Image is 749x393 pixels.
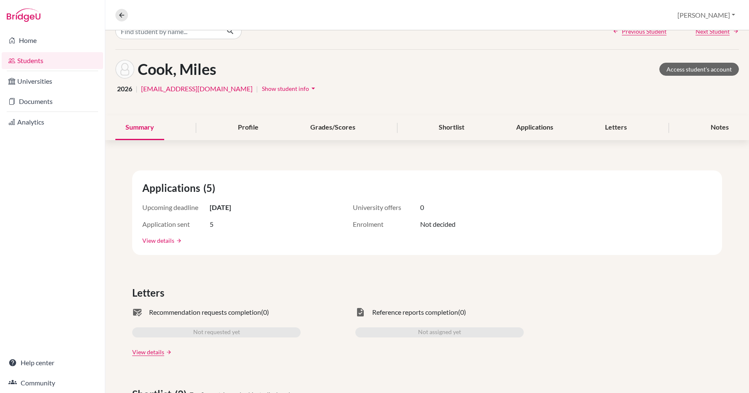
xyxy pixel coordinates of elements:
a: Home [2,32,103,49]
span: mark_email_read [132,307,142,317]
span: Next Student [696,27,730,36]
span: (0) [261,307,269,317]
span: Reference reports completion [372,307,458,317]
input: Find student by name... [115,23,220,39]
span: Upcoming deadline [142,202,210,212]
span: Recommendation requests completion [149,307,261,317]
span: (0) [458,307,466,317]
span: [DATE] [210,202,231,212]
button: Show student infoarrow_drop_down [261,82,318,95]
a: arrow_forward [164,349,172,355]
a: Access student's account [659,63,739,76]
div: Profile [228,115,269,140]
div: Summary [115,115,164,140]
a: Help center [2,354,103,371]
span: 5 [210,219,213,229]
a: Analytics [2,114,103,130]
img: Miles Cook's avatar [115,60,134,79]
div: Grades/Scores [300,115,365,140]
span: Not assigned yet [418,327,461,337]
img: Bridge-U [7,8,40,22]
span: 0 [420,202,424,212]
a: arrow_forward [174,238,182,244]
a: Previous Student [613,27,666,36]
a: Students [2,52,103,69]
a: Documents [2,93,103,110]
span: task [355,307,365,317]
a: Community [2,374,103,391]
button: [PERSON_NAME] [674,7,739,23]
span: Applications [142,181,203,196]
div: Notes [701,115,739,140]
span: Letters [132,285,168,300]
i: arrow_drop_down [309,84,317,93]
a: View details [142,236,174,245]
div: Applications [506,115,563,140]
span: Application sent [142,219,210,229]
span: University offers [353,202,420,212]
a: Next Student [696,27,739,36]
span: | [136,84,138,94]
span: 2026 [117,84,132,94]
span: Enrolment [353,219,420,229]
div: Letters [595,115,637,140]
a: View details [132,348,164,356]
span: | [256,84,258,94]
span: Show student info [262,85,309,92]
h1: Cook, Miles [138,60,216,78]
div: Shortlist [429,115,474,140]
a: [EMAIL_ADDRESS][DOMAIN_NAME] [141,84,253,94]
span: Not decided [420,219,456,229]
span: Not requested yet [193,327,240,337]
span: (5) [203,181,219,196]
span: Previous Student [622,27,666,36]
a: Universities [2,73,103,90]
